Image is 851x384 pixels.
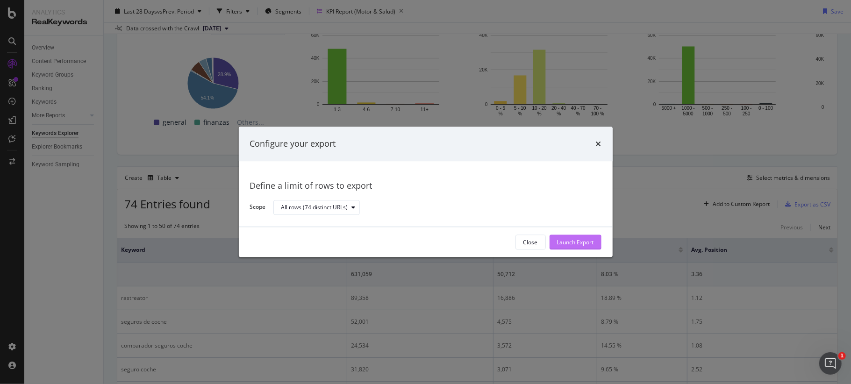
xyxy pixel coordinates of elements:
button: Close [515,235,546,250]
button: All rows (74 distinct URLs) [273,200,360,215]
div: times [596,138,601,150]
div: Close [523,238,538,246]
div: Launch Export [557,238,594,246]
button: Launch Export [550,235,601,250]
div: All rows (74 distinct URLs) [281,205,348,210]
iframe: Intercom live chat [819,352,842,375]
div: Configure your export [250,138,336,150]
div: Define a limit of rows to export [250,180,601,192]
div: modal [239,127,613,257]
label: Scope [250,203,266,213]
span: 1 [838,352,846,360]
